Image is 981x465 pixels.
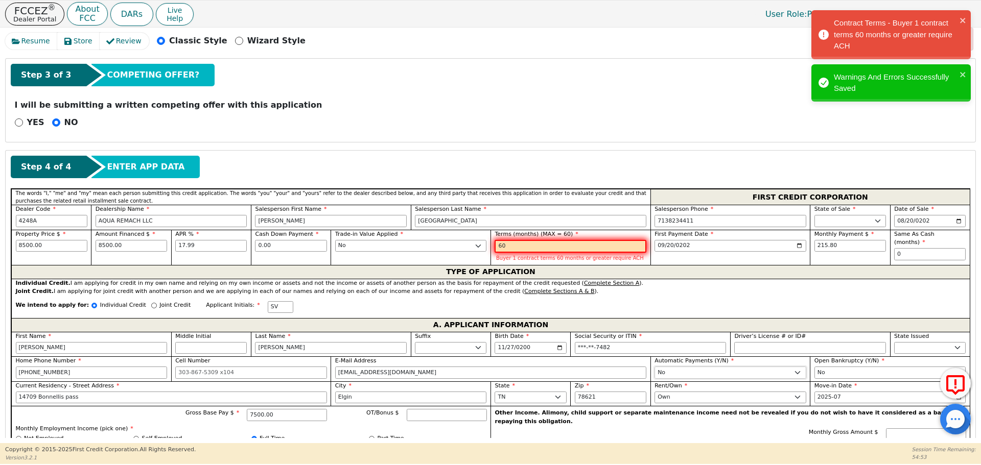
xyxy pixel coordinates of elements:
span: Rent/Own [655,382,687,389]
span: Gross Base Pay $ [185,409,239,416]
p: Copyright © 2015- 2025 First Credit Corporation. [5,446,196,454]
input: YYYY-MM-DD [894,215,966,227]
span: Monthly Gross Amount $ [809,429,878,435]
span: Help [167,14,183,22]
span: First Name [16,333,52,339]
button: DARs [110,3,153,26]
p: FCCEZ [13,6,56,16]
span: Date of Sale [894,206,934,212]
button: Store [57,33,100,50]
span: Move-in Date [814,382,857,389]
span: FIRST CREDIT CORPORATION [753,190,868,204]
span: Last Name [255,333,290,339]
input: YYYY-MM-DD [655,240,806,252]
span: Suffix [415,333,431,339]
span: Amount Financed $ [96,231,155,237]
label: Not Employed [24,434,63,443]
label: Full Time [260,434,285,443]
p: About [75,5,99,13]
sup: ® [48,3,56,12]
input: YYYY-MM-DD [495,342,566,354]
button: FCCEZ®Dealer Portal [5,3,64,26]
p: 54:53 [912,453,976,461]
p: Session Time Remaining: [912,446,976,453]
p: Buyer 1 contract terms 60 months or greater require ACH [496,255,645,261]
span: Driver’s License # or ID# [734,333,806,339]
span: Salesperson First Name [255,206,326,212]
span: E-Mail Address [335,357,377,364]
p: Other Income. Alimony, child support or separate maintenance income need not be revealed if you d... [495,409,966,426]
button: close [960,14,967,26]
strong: Joint Credit. [16,288,54,295]
u: Complete Sections A & B [524,288,594,295]
p: Monthly Employment Income (pick one) [16,425,487,433]
button: AboutFCC [67,2,107,26]
a: LiveHelp [156,3,194,26]
span: Monthly Payment $ [814,231,874,237]
span: Current Residency - Street Address [16,382,120,389]
p: FCC [75,14,99,22]
span: Step 4 of 4 [21,161,71,173]
span: Resume [21,36,50,46]
span: COMPETING OFFER? [107,69,199,81]
span: Birth Date [495,333,529,339]
span: A. APPLICANT INFORMATION [433,319,548,332]
div: I am applying for joint credit with another person and we are applying in each of our names and r... [16,287,966,296]
span: Home Phone Number [16,357,81,364]
span: Dealer Code [16,206,56,212]
input: 000-00-0000 [575,342,727,354]
span: Salesperson Phone [655,206,713,212]
span: TYPE OF APPLICATION [446,265,535,279]
label: Self Employed [142,434,182,443]
span: Automatic Payments (Y/N) [655,357,734,364]
button: Review [100,33,149,50]
div: Contract Terms - Buyer 1 contract terms 60 months or greater require ACH [834,17,956,52]
p: Primary [755,4,849,24]
span: Cell Number [175,357,210,364]
input: 90210 [575,391,646,404]
span: Zip [575,382,589,389]
span: We intend to apply for: [16,301,89,318]
label: Part Time [378,434,404,443]
span: Step 3 of 3 [21,69,71,81]
span: Open Bankruptcy (Y/N) [814,357,884,364]
input: xx.xx% [175,240,247,252]
span: ENTER APP DATA [107,161,184,173]
button: 4248A:[PERSON_NAME] [851,6,976,22]
span: OT/Bonus $ [366,409,399,416]
span: Middle Initial [175,333,211,339]
p: YES [27,116,44,129]
div: Warnings And Errors Successfully Saved [834,71,956,94]
span: All Rights Reserved. [139,446,196,453]
span: State [495,382,515,389]
div: I am applying for credit in my own name and relying on my own income or assets and not the income... [16,279,966,288]
span: State Issued [894,333,929,339]
span: Terms (months) (MAX = 60) [495,231,573,237]
input: 303-867-5309 x104 [655,215,806,227]
span: Same As Cash (months) [894,231,935,246]
span: First Payment Date [655,231,713,237]
a: User Role:Primary [755,4,849,24]
span: Live [167,6,183,14]
p: Dealer Portal [13,16,56,22]
div: The words "I," "me" and "my" mean each person submitting this credit application. The words "you"... [11,189,650,205]
span: Salesperson Last Name [415,206,486,212]
span: Property Price $ [16,231,66,237]
span: City [335,382,352,389]
input: 303-867-5309 x104 [175,366,327,379]
u: Complete Section A [584,280,639,286]
p: Wizard Style [247,35,306,47]
p: Joint Credit [159,301,191,310]
input: 0 [894,248,966,260]
span: Applicant Initials: [206,302,260,308]
p: NO [64,116,78,129]
span: Trade-in Value Applied [335,231,403,237]
span: Social Security or ITIN [575,333,642,339]
input: Hint: 215.80 [814,240,886,252]
button: Report Error to FCC [940,368,971,399]
span: User Role : [765,9,807,19]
